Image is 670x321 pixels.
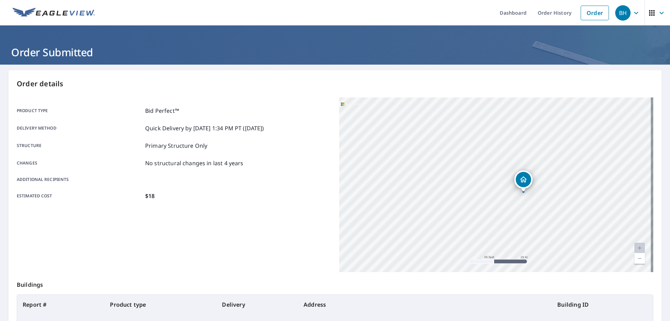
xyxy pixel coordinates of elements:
[634,243,645,253] a: Current Level 20, Zoom In Disabled
[17,107,142,115] p: Product type
[552,295,653,314] th: Building ID
[145,159,244,167] p: No structural changes in last 4 years
[145,107,179,115] p: Bid Perfect™
[216,295,298,314] th: Delivery
[17,124,142,132] p: Delivery method
[17,295,104,314] th: Report #
[17,159,142,167] p: Changes
[17,272,653,294] p: Buildings
[581,6,609,20] a: Order
[104,295,216,314] th: Product type
[8,45,662,59] h1: Order Submitted
[514,170,533,192] div: Dropped pin, building 1, Residential property, 7138 Eldena Dr NE Kalkaska, MI 49646
[17,192,142,200] p: Estimated cost
[145,141,207,150] p: Primary Structure Only
[13,8,95,18] img: EV Logo
[634,253,645,264] a: Current Level 20, Zoom Out
[145,192,155,200] p: $18
[17,141,142,150] p: Structure
[615,5,631,21] div: BH
[298,295,552,314] th: Address
[17,176,142,183] p: Additional recipients
[145,124,264,132] p: Quick Delivery by [DATE] 1:34 PM PT ([DATE])
[17,79,653,89] p: Order details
